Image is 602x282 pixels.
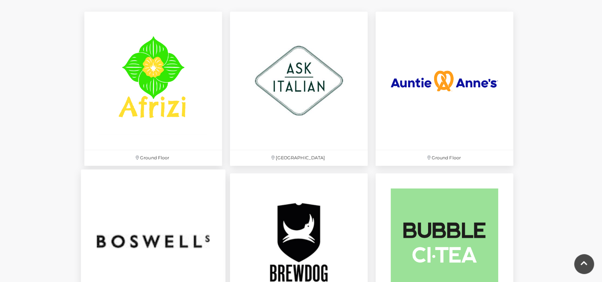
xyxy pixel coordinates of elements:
[376,150,513,166] p: Ground Floor
[80,8,226,169] a: Ground Floor
[372,8,517,169] a: Ground Floor
[230,150,368,166] p: [GEOGRAPHIC_DATA]
[226,8,372,169] a: [GEOGRAPHIC_DATA]
[84,150,222,166] p: Ground Floor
